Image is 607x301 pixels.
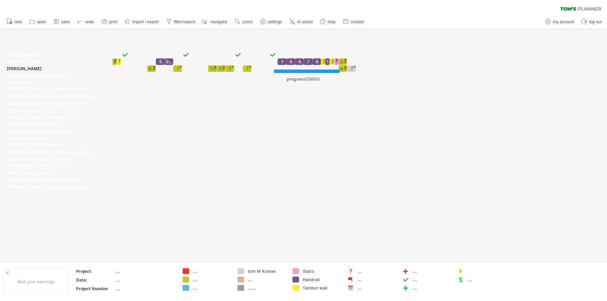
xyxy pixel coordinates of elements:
[330,58,334,65] div: 2.5
[208,65,217,72] div: 7.5
[7,72,99,79] div: [PERSON_NAME] Bunk House
[325,58,330,65] div: 1.5
[14,19,22,24] span: new
[243,65,251,72] div: 7
[37,19,46,24] span: open
[358,268,396,274] div: ....
[123,17,161,26] a: import / export
[358,285,396,291] div: ....
[3,269,69,295] div: Add your own logo
[7,65,99,72] div: [PERSON_NAME]
[258,17,284,26] a: settings
[147,65,156,72] div: 6.5
[328,19,336,24] span: help
[268,19,282,24] span: settings
[303,268,341,274] div: Stairs
[338,65,347,72] div: 4.5
[52,17,72,26] a: save
[553,19,574,24] span: my account
[7,128,99,135] div: [PERSON_NAME] Siding damage
[468,277,505,283] div: ....
[304,58,312,65] div: 7
[7,135,99,141] div: Chaney stair treads
[193,285,231,291] div: ....
[312,58,321,65] div: 6
[334,58,338,65] div: 1.5
[544,17,576,26] a: my account
[233,17,255,26] a: zoom
[351,19,364,24] span: contact
[7,156,99,162] div: [GEOGRAPHIC_DATA] Permits
[347,65,356,72] div: 7
[117,58,121,65] div: 1
[7,86,99,93] div: [PERSON_NAME] and [PERSON_NAME]
[165,17,198,26] a: filter/search
[7,93,99,100] div: [PERSON_NAME] rental [STREET_ADDRESS][PERSON_NAME]
[85,19,94,24] span: undo
[7,100,99,107] div: Calais demo, rough in prep/punchlist
[76,268,114,274] div: Project:
[580,17,604,26] a: log out
[116,277,174,283] div: ....
[76,286,114,292] div: Project Number
[413,268,450,274] div: ....
[246,73,361,82] div: progress(100%)
[288,17,315,26] a: AI assist
[116,286,174,292] div: ....
[109,19,117,24] span: print
[413,277,450,283] div: ....
[217,65,225,72] div: 7.5
[248,277,286,283] div: ....
[7,184,99,190] div: [PERSON_NAME] tub caulk/stucco repair
[303,277,341,283] div: Handrail
[242,19,253,24] span: zoom
[7,170,99,176] div: Quality Roofing Permits
[297,19,313,24] span: AI assist
[7,142,99,148] div: [PERSON_NAME] Millwork
[27,17,48,26] a: open
[173,65,182,72] div: 7
[75,17,96,26] a: undo
[165,58,173,65] div: 9.25
[100,17,119,26] a: print
[7,121,99,128] div: [PERSON_NAME] Trim ICF
[278,58,286,65] div: 7
[116,268,174,274] div: ....
[201,17,230,26] a: navigator
[341,17,366,26] a: contact
[156,58,165,65] div: 5
[338,58,347,65] div: 2.5
[132,19,159,24] span: import / export
[210,19,227,24] span: navigator
[7,107,99,114] div: CJ/Geo desk unit
[589,19,602,24] span: log out
[5,17,24,26] a: new
[7,79,99,86] div: Polk remodel
[7,114,99,121] div: [PERSON_NAME] Trim Wood Frame
[248,285,286,291] div: ........
[7,149,99,155] div: [PERSON_NAME] Barn - Safe room/outlet trims
[193,277,231,283] div: ....
[321,58,326,65] div: 2
[358,277,396,283] div: ....
[225,65,234,72] div: 7
[112,58,117,65] div: 8
[303,285,341,291] div: Tambor wall
[295,58,304,65] div: 6
[7,177,99,183] div: [PERSON_NAME] tool room touch up
[7,163,99,169] div: [GEOGRAPHIC_DATA] site work
[286,58,295,65] div: 6
[7,58,99,65] div: [PERSON_NAME]
[413,285,450,291] div: ....
[76,277,114,283] div: Date:
[193,268,231,274] div: ....
[248,268,286,274] div: trim W Konner
[174,19,195,24] span: filter/search
[61,19,70,24] span: save
[7,51,99,58] div: Office/personal
[318,17,338,26] a: help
